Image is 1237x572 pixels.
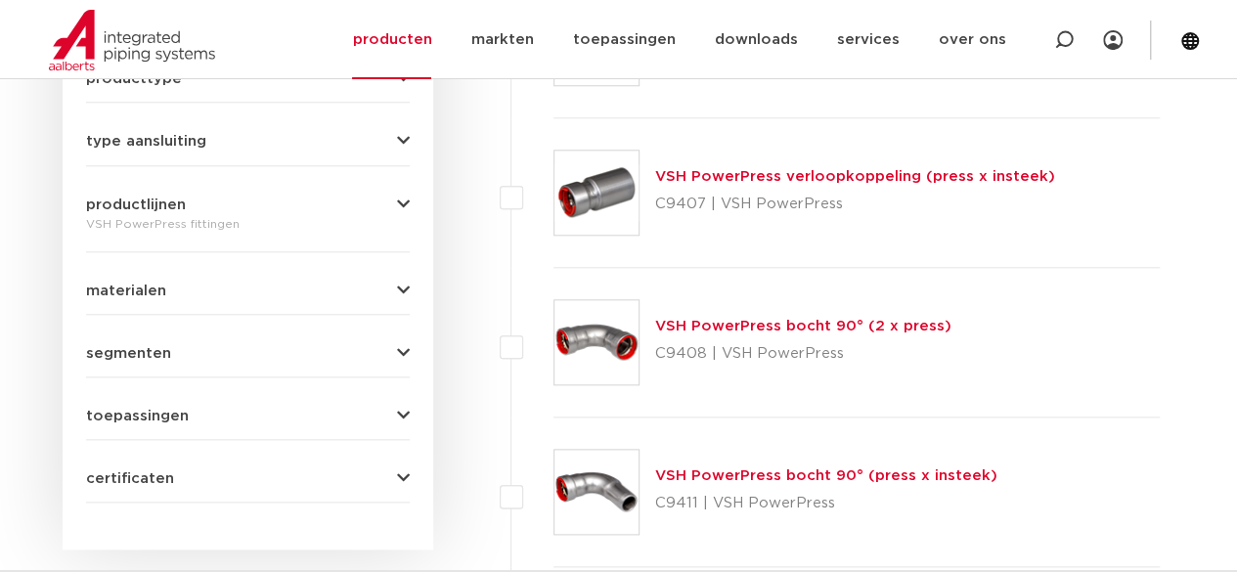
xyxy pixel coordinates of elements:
[86,134,410,149] button: type aansluiting
[86,284,166,298] span: materialen
[554,151,639,235] img: Thumbnail for VSH PowerPress verloopkoppeling (press x insteek)
[655,169,1055,184] a: VSH PowerPress verloopkoppeling (press x insteek)
[554,300,639,384] img: Thumbnail for VSH PowerPress bocht 90° (2 x press)
[86,409,410,423] button: toepassingen
[86,134,206,149] span: type aansluiting
[86,198,410,212] button: productlijnen
[655,189,1055,220] p: C9407 | VSH PowerPress
[655,319,951,333] a: VSH PowerPress bocht 90° (2 x press)
[655,468,997,483] a: VSH PowerPress bocht 90° (press x insteek)
[86,409,189,423] span: toepassingen
[86,346,410,361] button: segmenten
[86,284,410,298] button: materialen
[86,471,410,486] button: certificaten
[86,346,171,361] span: segmenten
[86,212,410,236] div: VSH PowerPress fittingen
[86,471,174,486] span: certificaten
[655,338,951,370] p: C9408 | VSH PowerPress
[86,198,186,212] span: productlijnen
[655,488,997,519] p: C9411 | VSH PowerPress
[554,450,639,534] img: Thumbnail for VSH PowerPress bocht 90° (press x insteek)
